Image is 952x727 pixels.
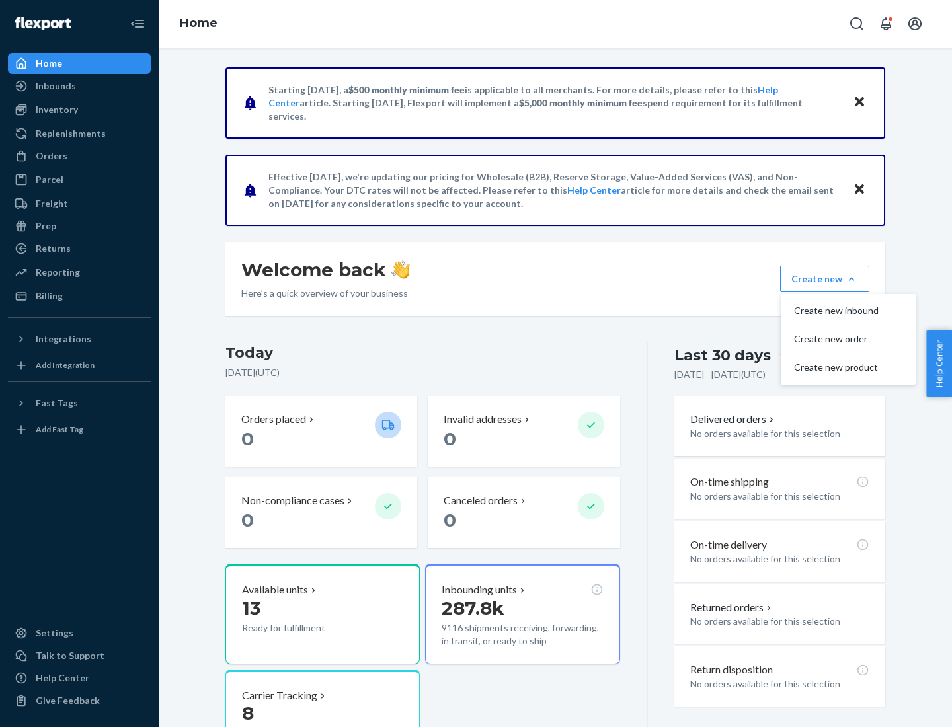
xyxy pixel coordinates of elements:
[519,97,643,108] span: $5,000 monthly minimum fee
[8,690,151,711] button: Give Feedback
[36,649,104,662] div: Talk to Support
[8,193,151,214] a: Freight
[225,366,620,379] p: [DATE] ( UTC )
[241,287,410,300] p: Here’s a quick overview of your business
[8,328,151,350] button: Integrations
[444,493,518,508] p: Canceled orders
[36,289,63,303] div: Billing
[690,600,774,615] button: Returned orders
[780,266,869,292] button: Create newCreate new inboundCreate new orderCreate new product
[794,363,879,372] span: Create new product
[783,354,913,382] button: Create new product
[36,79,76,93] div: Inbounds
[36,627,73,640] div: Settings
[36,694,100,707] div: Give Feedback
[242,621,364,634] p: Ready for fulfillment
[225,477,417,548] button: Non-compliance cases 0
[444,412,522,427] p: Invalid addresses
[36,671,89,685] div: Help Center
[690,615,869,628] p: No orders available for this selection
[241,428,254,450] span: 0
[425,564,619,664] button: Inbounding units287.8k9116 shipments receiving, forwarding, in transit, or ready to ship
[674,368,766,381] p: [DATE] - [DATE] ( UTC )
[225,564,420,664] button: Available units13Ready for fulfillment
[783,297,913,325] button: Create new inbound
[36,397,78,410] div: Fast Tags
[36,103,78,116] div: Inventory
[8,393,151,414] button: Fast Tags
[36,127,106,140] div: Replenishments
[690,677,869,691] p: No orders available for this selection
[124,11,151,37] button: Close Navigation
[36,197,68,210] div: Freight
[690,490,869,503] p: No orders available for this selection
[442,597,504,619] span: 287.8k
[391,260,410,279] img: hand-wave emoji
[690,662,773,677] p: Return disposition
[36,360,95,371] div: Add Integration
[851,93,868,112] button: Close
[268,83,840,123] p: Starting [DATE], a is applicable to all merchants. For more details, please refer to this article...
[428,396,619,467] button: Invalid addresses 0
[36,242,71,255] div: Returns
[690,537,767,553] p: On-time delivery
[8,169,151,190] a: Parcel
[428,477,619,548] button: Canceled orders 0
[169,5,228,43] ol: breadcrumbs
[36,219,56,233] div: Prep
[794,306,879,315] span: Create new inbound
[242,702,254,724] span: 8
[242,688,317,703] p: Carrier Tracking
[8,355,151,376] a: Add Integration
[690,475,769,490] p: On-time shipping
[8,145,151,167] a: Orders
[36,332,91,346] div: Integrations
[225,396,417,467] button: Orders placed 0
[36,424,83,435] div: Add Fast Tag
[851,180,868,200] button: Close
[225,342,620,363] h3: Today
[8,75,151,96] a: Inbounds
[8,668,151,689] a: Help Center
[444,428,456,450] span: 0
[567,184,621,196] a: Help Center
[348,84,465,95] span: $500 monthly minimum fee
[241,412,306,427] p: Orders placed
[8,419,151,440] a: Add Fast Tag
[690,427,869,440] p: No orders available for this selection
[8,286,151,307] a: Billing
[926,330,952,397] button: Help Center
[442,621,603,648] p: 9116 shipments receiving, forwarding, in transit, or ready to ship
[268,171,840,210] p: Effective [DATE], we're updating our pricing for Wholesale (B2B), Reserve Storage, Value-Added Se...
[241,258,410,282] h1: Welcome back
[241,509,254,531] span: 0
[8,123,151,144] a: Replenishments
[442,582,517,597] p: Inbounding units
[242,597,260,619] span: 13
[8,262,151,283] a: Reporting
[444,509,456,531] span: 0
[36,173,63,186] div: Parcel
[8,238,151,259] a: Returns
[242,582,308,597] p: Available units
[783,325,913,354] button: Create new order
[8,215,151,237] a: Prep
[241,493,344,508] p: Non-compliance cases
[8,623,151,644] a: Settings
[690,553,869,566] p: No orders available for this selection
[36,149,67,163] div: Orders
[794,334,879,344] span: Create new order
[902,11,928,37] button: Open account menu
[844,11,870,37] button: Open Search Box
[8,645,151,666] a: Talk to Support
[690,412,777,427] button: Delivered orders
[674,345,771,365] div: Last 30 days
[873,11,899,37] button: Open notifications
[15,17,71,30] img: Flexport logo
[36,266,80,279] div: Reporting
[8,53,151,74] a: Home
[36,57,62,70] div: Home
